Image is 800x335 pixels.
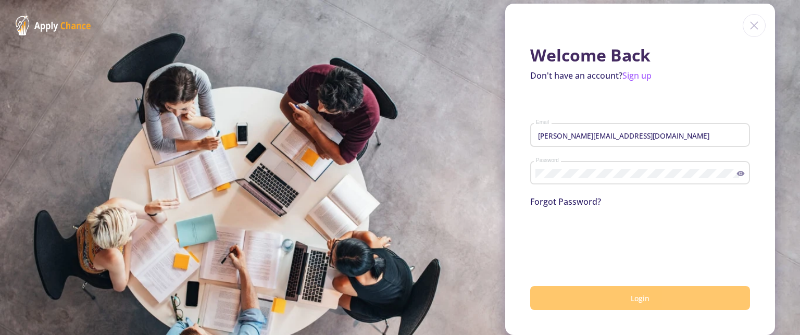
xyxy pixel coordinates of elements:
img: close icon [743,14,766,37]
button: Login [530,286,750,311]
h1: Welcome Back [530,45,750,65]
a: Sign up [622,70,652,81]
a: Forgot Password? [530,196,601,207]
span: Login [631,293,649,303]
iframe: reCAPTCHA [530,220,689,261]
img: ApplyChance Logo [16,16,91,35]
p: Don't have an account? [530,69,750,82]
